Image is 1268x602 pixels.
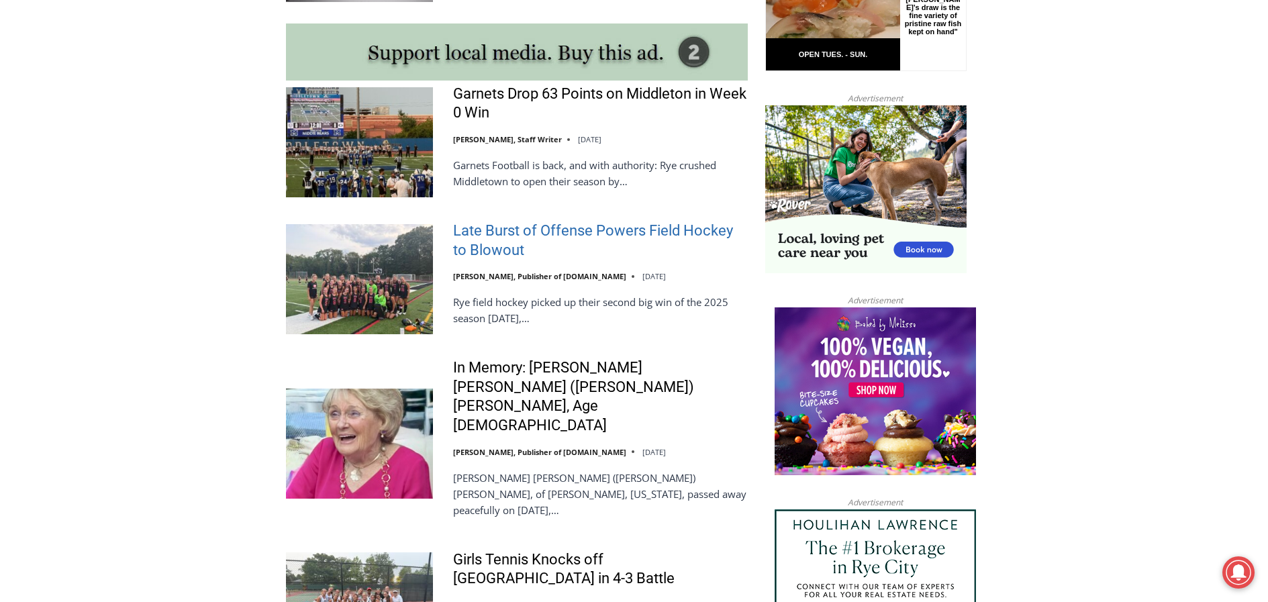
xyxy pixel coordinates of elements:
img: Late Burst of Offense Powers Field Hockey to Blowout [286,224,433,334]
img: In Memory: Maureen Catherine (Devlin) Koecheler, Age 83 [286,389,433,499]
a: Girls Tennis Knocks off [GEOGRAPHIC_DATA] in 4-3 Battle [453,550,748,589]
p: Rye field hockey picked up their second big win of the 2025 season [DATE],… [453,294,748,326]
a: In Memory: [PERSON_NAME] [PERSON_NAME] ([PERSON_NAME]) [PERSON_NAME], Age [DEMOGRAPHIC_DATA] [453,358,748,435]
img: Baked by Melissa [775,307,976,475]
a: Late Burst of Offense Powers Field Hockey to Blowout [453,221,748,260]
span: Advertisement [834,294,916,307]
span: Advertisement [834,496,916,509]
a: [PERSON_NAME], Publisher of [DOMAIN_NAME] [453,271,626,281]
img: support local media, buy this ad [286,23,748,81]
span: Advertisement [834,92,916,105]
p: [PERSON_NAME] [PERSON_NAME] ([PERSON_NAME]) [PERSON_NAME], of [PERSON_NAME], [US_STATE], passed a... [453,470,748,518]
time: [DATE] [578,134,601,144]
a: [PERSON_NAME], Staff Writer [453,134,562,144]
a: Intern @ [DOMAIN_NAME] [323,130,650,167]
img: Garnets Drop 63 Points on Middleton in Week 0 Win [286,87,433,197]
time: [DATE] [642,271,666,281]
div: "The first chef I interviewed talked about coming to [GEOGRAPHIC_DATA] from [GEOGRAPHIC_DATA] in ... [339,1,634,130]
span: Intern @ [DOMAIN_NAME] [351,134,622,164]
div: "[PERSON_NAME]'s draw is the fine variety of pristine raw fish kept on hand" [138,84,197,160]
a: [PERSON_NAME], Publisher of [DOMAIN_NAME] [453,447,626,457]
a: Garnets Drop 63 Points on Middleton in Week 0 Win [453,85,748,123]
time: [DATE] [642,447,666,457]
p: Garnets Football is back, and with authority: Rye crushed Middletown to open their season by… [453,157,748,189]
span: Open Tues. - Sun. [PHONE_NUMBER] [4,138,132,189]
a: Open Tues. - Sun. [PHONE_NUMBER] [1,135,135,167]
